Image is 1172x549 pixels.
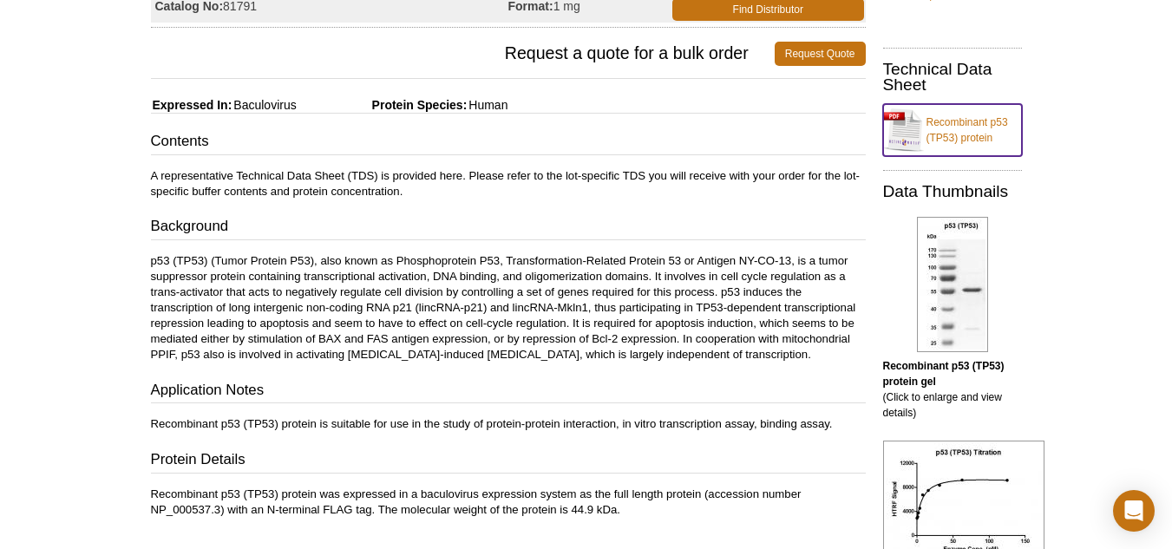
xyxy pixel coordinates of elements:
div: Open Intercom Messenger [1113,490,1155,532]
p: p53 (TP53) (Tumor Protein P53), also known as Phosphoprotein P53, Transformation-Related Protein ... [151,253,866,363]
h3: Contents [151,131,866,155]
a: Request Quote [775,42,866,66]
p: Recombinant p53 (TP53) protein is suitable for use in the study of protein-protein interaction, i... [151,416,866,432]
h3: Application Notes [151,380,866,404]
span: Baculovirus [232,98,296,112]
span: Request a quote for a bulk order [151,42,775,66]
h2: Technical Data Sheet [883,62,1022,93]
span: Protein Species: [300,98,468,112]
span: Human [467,98,507,112]
h2: Data Thumbnails [883,184,1022,199]
a: Recombinant p53 (TP53) protein [883,104,1022,156]
p: (Click to enlarge and view details) [883,358,1022,421]
p: Recombinant p53 (TP53) protein was expressed in a baculovirus expression system as the full lengt... [151,487,866,518]
h3: Protein Details [151,449,866,474]
b: Recombinant p53 (TP53) protein gel [883,360,1005,388]
p: A representative Technical Data Sheet (TDS) is provided here. Please refer to the lot-specific TD... [151,168,866,199]
h3: Background [151,216,866,240]
img: Recombinant p53 (TP53) protein gel [917,217,988,352]
span: Expressed In: [151,98,232,112]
